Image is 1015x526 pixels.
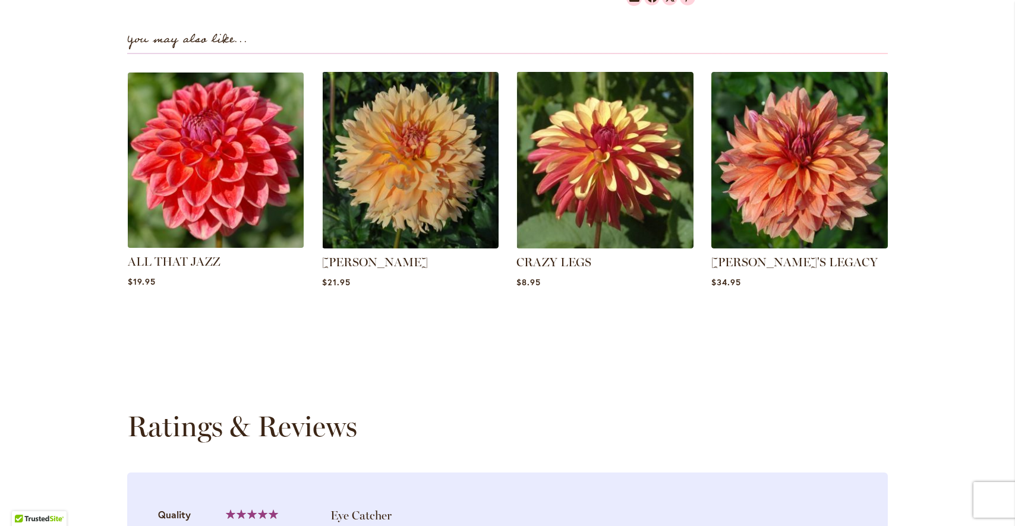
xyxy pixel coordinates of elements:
[226,509,278,519] div: 100%
[128,239,304,250] a: ALL THAT JAZZ
[127,409,357,443] strong: Ratings & Reviews
[516,240,694,251] a: CRAZY LEGS
[322,72,499,249] img: KARMEL KORN
[124,68,308,253] img: ALL THAT JAZZ
[9,484,42,517] iframe: Launch Accessibility Center
[128,254,220,269] a: ALL THAT JAZZ
[711,276,741,288] span: $34.95
[711,72,888,249] img: Andy's Legacy
[711,240,888,251] a: Andy's Legacy
[516,72,694,249] img: CRAZY LEGS
[322,240,499,251] a: KARMEL KORN
[127,30,248,49] strong: You may also like...
[516,255,591,269] a: CRAZY LEGS
[330,507,857,524] div: Eye Catcher
[322,255,428,269] a: [PERSON_NAME]
[128,276,156,287] span: $19.95
[711,255,878,269] a: [PERSON_NAME]'S LEGACY
[322,276,351,288] span: $21.95
[516,276,541,288] span: $8.95
[158,508,191,521] span: Quality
